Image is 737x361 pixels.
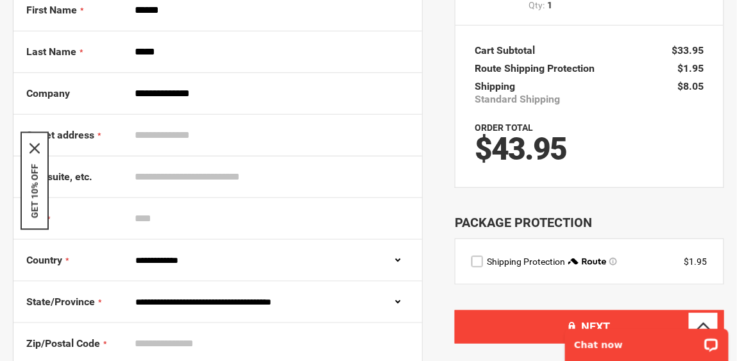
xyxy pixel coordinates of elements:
span: Shipping Protection [487,256,565,267]
span: Street address [26,129,94,141]
span: $43.95 [475,131,566,167]
iframe: LiveChat chat widget [557,321,737,361]
span: $1.95 [678,62,704,74]
svg: close icon [30,143,40,153]
div: route shipping protection selector element [471,255,707,268]
span: First Name [26,4,77,16]
button: Close [30,143,40,153]
span: Shipping [475,80,515,92]
span: Zip/Postal Code [26,337,100,349]
button: Next [455,310,724,344]
span: Company [26,87,70,99]
span: Next [582,320,611,333]
th: Cart Subtotal [475,42,541,60]
span: Apt, suite, etc. [26,171,92,183]
span: Learn more [609,258,617,265]
span: $33.95 [672,44,704,56]
strong: Order Total [475,122,533,133]
button: GET 10% OFF [30,164,40,218]
span: $8.05 [678,80,704,92]
span: State/Province [26,296,95,308]
div: Package Protection [455,214,724,232]
span: Country [26,254,62,266]
div: $1.95 [684,255,707,268]
th: Route Shipping Protection [475,60,601,78]
span: Last Name [26,46,76,58]
span: Standard Shipping [475,93,560,106]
